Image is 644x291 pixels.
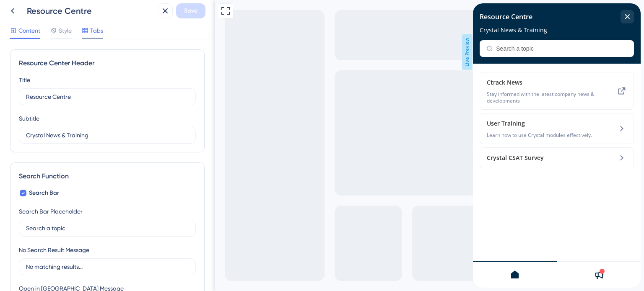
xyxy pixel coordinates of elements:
[19,206,83,216] div: Search Bar Placeholder
[7,23,74,30] span: Crystal News & Training
[18,26,40,36] span: Content
[26,92,189,101] input: Title
[14,115,126,135] div: User Training
[247,34,258,70] span: Live Preview
[26,262,189,271] input: No matching results...
[26,224,189,233] input: Search a topic
[26,131,189,140] input: Description
[23,42,154,49] input: Search a topic
[29,188,59,198] span: Search Bar
[19,113,39,124] div: Subtitle
[7,7,60,20] span: Resource Centre
[14,74,126,101] div: Ctrack News
[14,74,126,84] span: Ctrack News
[27,5,154,17] div: Resource Centre
[14,115,112,125] span: User Training
[14,88,126,101] span: Stay informed with the latest company news & developments
[19,58,196,68] div: Resource Center Header
[16,2,65,12] span: Resource Centre
[19,171,196,181] div: Search Function
[184,6,197,16] span: Save
[71,4,73,11] div: 3
[176,3,205,18] button: Save
[14,149,126,160] span: Crystal CSAT Survey
[90,26,103,36] span: Tabs
[19,245,89,255] div: No Search Result Message
[148,7,161,20] div: close resource center
[19,75,30,85] div: Title
[14,129,126,135] span: Learn how to use Crystal modules effectively.
[59,26,72,36] span: Style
